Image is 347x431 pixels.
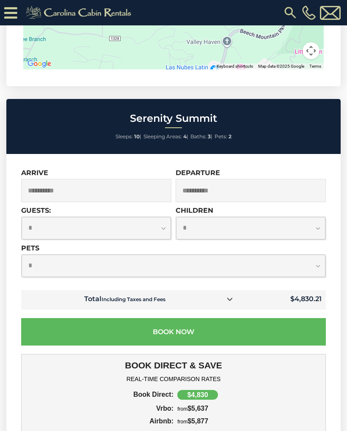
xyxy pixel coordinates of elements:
img: Google [25,58,53,69]
small: Including Taxes and Fees [102,296,165,302]
strong: 2 [229,133,231,140]
span: Map data ©2025 Google [258,64,304,69]
li: | [116,131,141,142]
li: | [190,131,212,142]
span: from [177,406,187,412]
li: | [143,131,188,142]
label: Children [176,206,213,214]
h3: BOOK DIRECT & SAVE [28,360,319,371]
button: Map camera controls [303,42,319,59]
button: Keyboard shortcuts [217,63,253,69]
div: $4,830 [177,390,218,400]
span: Baths: [190,133,207,140]
label: Arrive [21,169,48,177]
a: Terms [309,64,321,69]
strong: 4 [183,133,187,140]
label: Departure [176,169,220,177]
td: Total [21,290,240,310]
div: $5,637 [173,405,271,412]
label: Pets [21,244,39,252]
h2: Serenity Summit [8,113,339,124]
button: Book Now [21,318,326,346]
div: Airbnb: [76,417,173,425]
td: $4,830.21 [240,290,326,310]
a: Open this area in Google Maps (opens a new window) [25,58,53,69]
span: from [177,419,187,425]
div: Book Direct: [76,391,173,398]
div: $5,877 [173,417,271,425]
span: Pets: [215,133,227,140]
h4: REAL-TIME COMPARISON RATES [28,376,319,382]
span: Sleeps: [116,133,133,140]
img: search-regular.svg [283,5,298,20]
div: Vrbo: [76,405,173,412]
strong: 3 [208,133,211,140]
img: Khaki-logo.png [22,4,138,21]
strong: 10 [134,133,140,140]
a: [PHONE_NUMBER] [300,5,318,20]
label: Guests: [21,206,51,214]
span: Sleeping Areas: [143,133,182,140]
